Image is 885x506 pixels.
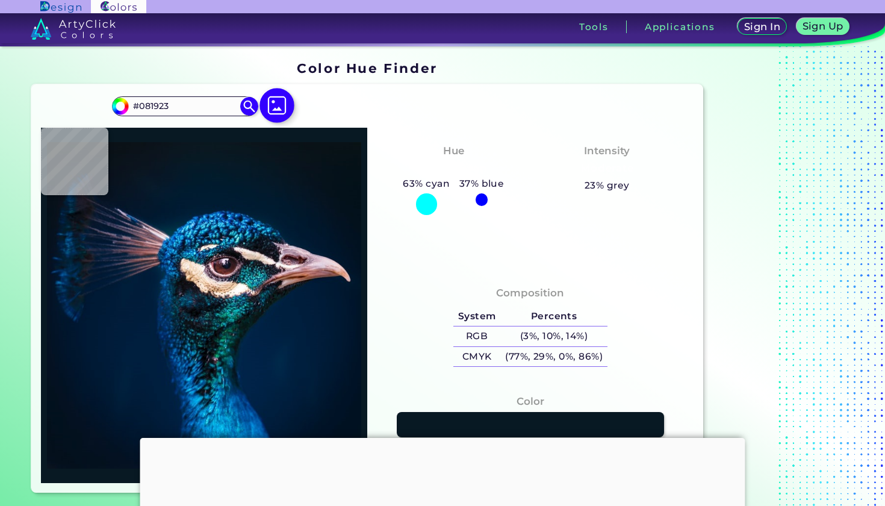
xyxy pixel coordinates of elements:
input: type color.. [129,98,241,114]
h5: (3%, 10%, 14%) [500,326,607,346]
h4: Color [517,393,544,410]
h5: (77%, 29%, 0%, 86%) [500,347,607,367]
img: img_pavlin.jpg [47,134,361,476]
h5: CMYK [453,347,500,367]
h5: Sign Up [804,22,842,31]
a: Sign Up [799,19,847,34]
img: icon search [240,97,258,115]
h5: 63% cyan [399,176,455,192]
h5: 23% grey [585,178,630,193]
h4: Hue [443,142,464,160]
h3: Applications [645,22,715,31]
h3: Moderate [576,161,639,176]
h1: Color Hue Finder [297,59,437,77]
h4: Intensity [584,142,630,160]
img: logo_artyclick_colors_white.svg [31,18,116,40]
h5: 37% blue [455,176,509,192]
h4: Composition [496,284,564,302]
img: icon picture [259,88,294,123]
h3: Tools [579,22,609,31]
h5: RGB [453,326,500,346]
a: Sign In [740,19,784,34]
h5: Percents [500,307,607,326]
img: ArtyClick Design logo [40,1,81,13]
h5: Sign In [746,22,779,31]
h3: Bluish Cyan [414,161,492,176]
h5: System [453,307,500,326]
